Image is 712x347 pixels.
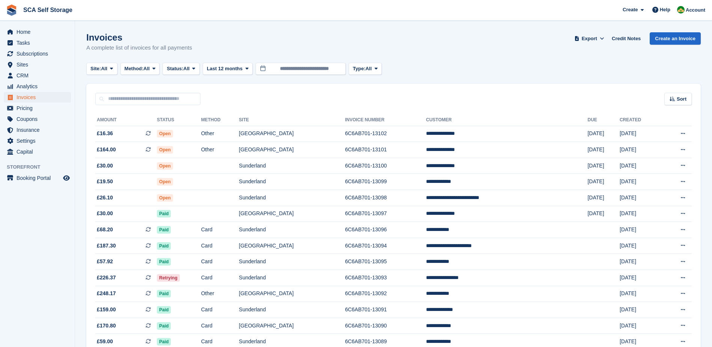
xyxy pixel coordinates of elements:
span: Open [157,146,173,154]
img: stora-icon-8386f47178a22dfd0bd8f6a31ec36ba5ce8667c1dd55bd0f319d3a0aa187defe.svg [6,5,17,16]
td: 6C6AB701-13097 [345,206,426,222]
td: 6C6AB701-13091 [345,302,426,318]
td: [DATE] [620,174,661,190]
span: £164.00 [97,146,116,154]
span: Settings [17,136,62,146]
td: Card [201,302,239,318]
span: Capital [17,146,62,157]
span: Create [623,6,638,14]
span: Type: [353,65,366,72]
td: Sunderland [239,270,345,286]
td: [DATE] [620,238,661,254]
span: Export [582,35,597,42]
th: Due [587,114,619,126]
span: Open [157,178,173,186]
span: All [366,65,372,72]
a: menu [4,70,71,81]
span: £159.00 [97,306,116,314]
span: Tasks [17,38,62,48]
a: menu [4,27,71,37]
td: Card [201,318,239,334]
td: Sunderland [239,254,345,270]
span: Subscriptions [17,48,62,59]
a: menu [4,114,71,124]
span: Retrying [157,274,180,282]
span: All [143,65,150,72]
button: Type: All [349,63,382,75]
td: [GEOGRAPHIC_DATA] [239,286,345,302]
span: Last 12 months [207,65,242,72]
span: £226.37 [97,274,116,282]
td: 6C6AB701-13100 [345,158,426,174]
span: Help [660,6,670,14]
span: £59.00 [97,338,113,345]
span: All [184,65,190,72]
td: [GEOGRAPHIC_DATA] [239,142,345,158]
td: [DATE] [620,318,661,334]
td: Sunderland [239,222,345,238]
a: Create an Invoice [650,32,701,45]
td: 6C6AB701-13094 [345,238,426,254]
span: Pricing [17,103,62,113]
td: Card [201,238,239,254]
p: A complete list of invoices for all payments [86,44,192,52]
th: Amount [95,114,157,126]
span: Open [157,130,173,137]
span: Paid [157,290,171,297]
a: menu [4,146,71,157]
td: [DATE] [587,174,619,190]
td: 6C6AB701-13090 [345,318,426,334]
button: Status: All [163,63,199,75]
span: Paid [157,322,171,330]
td: Other [201,126,239,142]
td: 6C6AB701-13096 [345,222,426,238]
td: [DATE] [587,158,619,174]
span: £30.00 [97,162,113,170]
a: menu [4,103,71,113]
td: [DATE] [620,286,661,302]
th: Site [239,114,345,126]
span: Paid [157,306,171,314]
td: [GEOGRAPHIC_DATA] [239,318,345,334]
span: £170.80 [97,322,116,330]
a: menu [4,38,71,48]
td: 6C6AB701-13092 [345,286,426,302]
span: Coupons [17,114,62,124]
a: Credit Notes [609,32,644,45]
span: £19.50 [97,178,113,186]
a: menu [4,81,71,92]
span: Analytics [17,81,62,92]
td: Other [201,286,239,302]
td: [DATE] [620,206,661,222]
a: menu [4,92,71,103]
a: menu [4,136,71,146]
a: menu [4,48,71,59]
td: [DATE] [620,222,661,238]
span: Open [157,162,173,170]
td: 6C6AB701-13098 [345,190,426,206]
td: Card [201,222,239,238]
td: 6C6AB701-13095 [345,254,426,270]
span: £16.36 [97,130,113,137]
a: Preview store [62,173,71,183]
td: [DATE] [620,158,661,174]
td: Sunderland [239,174,345,190]
span: CRM [17,70,62,81]
span: Status: [167,65,183,72]
span: Insurance [17,125,62,135]
span: Open [157,194,173,202]
td: [DATE] [587,126,619,142]
span: Paid [157,258,171,266]
a: SCA Self Storage [20,4,75,16]
a: menu [4,125,71,135]
th: Method [201,114,239,126]
span: £26.10 [97,194,113,202]
span: Method: [125,65,144,72]
span: Storefront [7,163,75,171]
td: 6C6AB701-13099 [345,174,426,190]
span: £248.17 [97,290,116,297]
span: £187.30 [97,242,116,250]
span: Booking Portal [17,173,62,183]
h1: Invoices [86,32,192,42]
td: [DATE] [620,302,661,318]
